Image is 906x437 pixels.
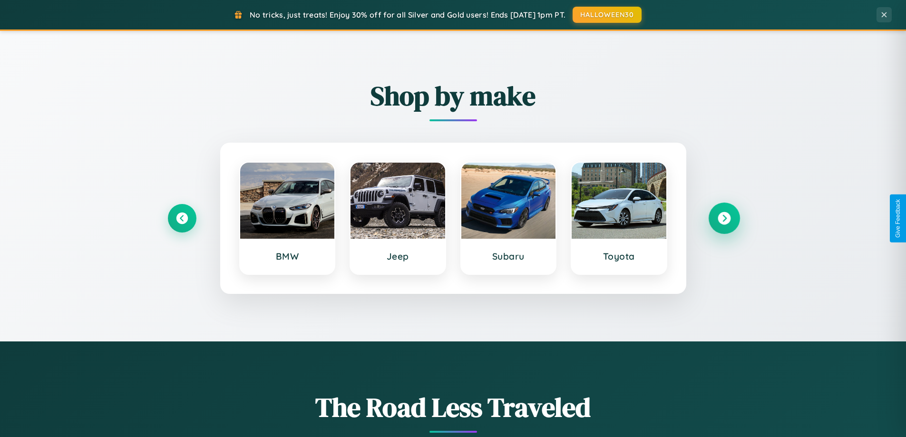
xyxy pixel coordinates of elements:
[895,199,901,238] div: Give Feedback
[471,251,546,262] h3: Subaru
[250,10,565,19] span: No tricks, just treats! Enjoy 30% off for all Silver and Gold users! Ends [DATE] 1pm PT.
[581,251,657,262] h3: Toyota
[168,389,739,426] h1: The Road Less Traveled
[573,7,642,23] button: HALLOWEEN30
[168,78,739,114] h2: Shop by make
[250,251,325,262] h3: BMW
[360,251,436,262] h3: Jeep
